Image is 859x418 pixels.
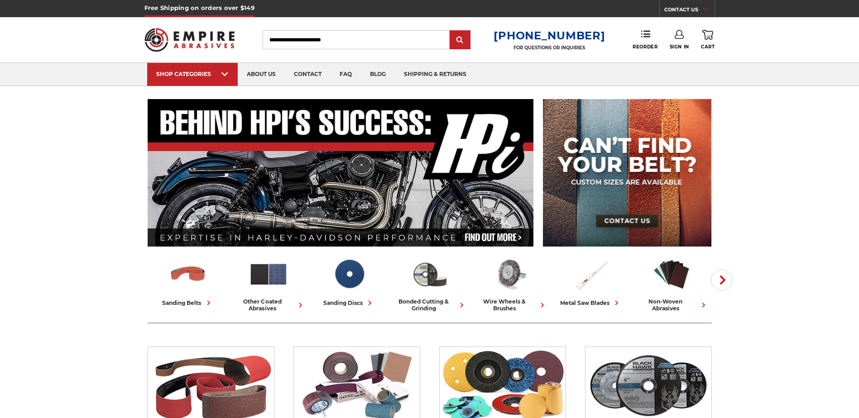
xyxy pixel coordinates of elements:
div: sanding discs [323,298,374,308]
img: Wire Wheels & Brushes [490,255,530,294]
div: metal saw blades [560,298,621,308]
img: Sanding Discs [329,255,369,294]
a: sanding discs [312,255,386,308]
a: contact [285,63,331,86]
a: faq [331,63,361,86]
a: Reorder [633,30,657,49]
a: [PHONE_NUMBER] [494,29,605,42]
div: bonded cutting & grinding [393,298,466,312]
img: Sanding Belts [168,255,208,294]
div: wire wheels & brushes [474,298,547,312]
a: wire wheels & brushes [474,255,547,312]
span: Sign In [670,44,689,50]
img: promo banner for custom belts. [543,99,711,247]
img: Empire Abrasives [144,22,235,57]
input: Submit [451,31,469,49]
a: shipping & returns [395,63,475,86]
span: Reorder [633,44,657,50]
div: other coated abrasives [232,298,305,312]
img: Banner for an interview featuring Horsepower Inc who makes Harley performance upgrades featured o... [148,99,534,247]
a: other coated abrasives [232,255,305,312]
div: sanding belts [163,298,213,308]
span: Cart [701,44,715,50]
img: Other Coated Abrasives [249,255,288,294]
p: FOR QUESTIONS OR INQUIRIES [494,45,605,51]
img: Bonded Cutting & Grinding [410,255,450,294]
div: non-woven abrasives [635,298,708,312]
a: about us [238,63,285,86]
button: Next [711,269,733,291]
a: non-woven abrasives [635,255,708,312]
div: SHOP CATEGORIES [156,71,229,77]
a: sanding belts [151,255,225,308]
a: blog [361,63,395,86]
a: CONTACT US [664,5,715,17]
img: Non-woven Abrasives [652,255,691,294]
a: Cart [701,30,715,50]
a: bonded cutting & grinding [393,255,466,312]
a: metal saw blades [554,255,628,308]
img: Metal Saw Blades [571,255,611,294]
